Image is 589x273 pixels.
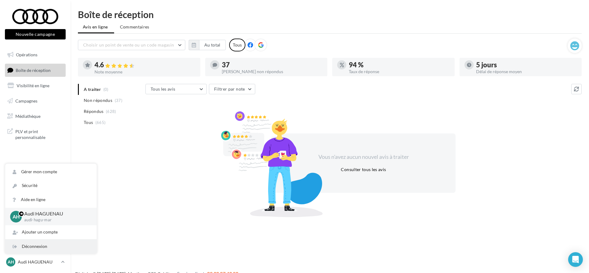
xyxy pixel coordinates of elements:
[8,259,14,265] span: AH
[106,109,116,114] span: (628)
[84,97,112,103] span: Non répondus
[16,52,37,57] span: Opérations
[4,64,67,77] a: Boîte de réception
[5,225,97,239] div: Ajouter un compte
[209,84,255,94] button: Filtrer par note
[16,67,51,73] span: Boîte de réception
[229,39,245,51] div: Tous
[5,165,97,179] a: Gérer mon compte
[5,256,66,268] a: AH Audi HAGUENAU
[145,84,207,94] button: Tous les avis
[83,42,174,47] span: Choisir un point de vente ou un code magasin
[476,62,577,68] div: 5 jours
[94,62,195,69] div: 4.6
[95,120,106,125] span: (665)
[18,259,59,265] p: Audi HAGUENAU
[120,24,149,30] span: Commentaires
[4,95,67,107] a: Campagnes
[24,210,87,217] p: Audi HAGUENAU
[115,98,122,103] span: (37)
[5,240,97,253] div: Déconnexion
[84,119,93,125] span: Tous
[199,40,226,50] button: Au total
[15,127,63,140] span: PLV et print personnalisable
[15,98,37,103] span: Campagnes
[15,113,40,118] span: Médiathèque
[94,70,195,74] div: Note moyenne
[4,79,67,92] a: Visibilité en ligne
[5,179,97,193] a: Sécurité
[84,108,104,114] span: Répondus
[151,86,175,92] span: Tous les avis
[568,252,583,267] div: Open Intercom Messenger
[4,48,67,61] a: Opérations
[4,110,67,123] a: Médiathèque
[24,217,87,223] p: audi-hagu-mar
[476,69,577,74] div: Délai de réponse moyen
[17,83,49,88] span: Visibilité en ligne
[78,10,582,19] div: Boîte de réception
[222,69,323,74] div: [PERSON_NAME] non répondus
[311,153,416,161] div: Vous n'avez aucun nouvel avis à traiter
[5,29,66,39] button: Nouvelle campagne
[189,40,226,50] button: Au total
[13,213,20,220] span: AH
[78,40,185,50] button: Choisir un point de vente ou un code magasin
[349,69,450,74] div: Taux de réponse
[349,62,450,68] div: 94 %
[222,62,323,68] div: 37
[338,166,388,173] button: Consulter tous les avis
[5,193,97,207] a: Aide en ligne
[4,125,67,143] a: PLV et print personnalisable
